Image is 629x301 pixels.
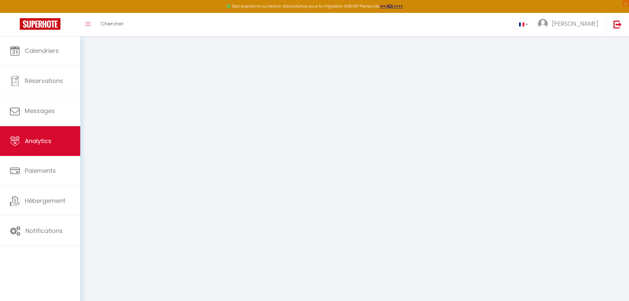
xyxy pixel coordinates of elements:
[25,77,63,85] span: Réservations
[25,227,63,235] span: Notifications
[96,13,128,36] a: Chercher
[25,167,56,175] span: Paiements
[101,20,123,27] span: Chercher
[25,137,52,145] span: Analytics
[25,107,55,115] span: Messages
[25,47,59,55] span: Calendriers
[552,19,598,28] span: [PERSON_NAME]
[613,20,622,28] img: logout
[25,197,65,205] span: Hébergement
[538,19,548,29] img: ...
[533,13,607,36] a: ... [PERSON_NAME]
[380,3,403,9] a: >>> ICI <<<<
[20,18,60,30] img: Super Booking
